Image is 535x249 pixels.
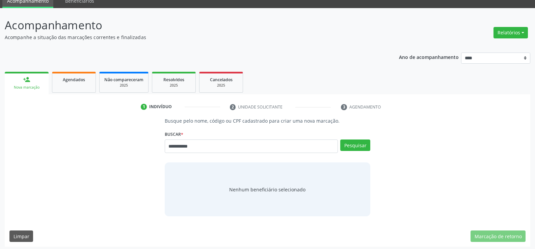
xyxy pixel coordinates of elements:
div: 2025 [104,83,143,88]
label: Buscar [165,129,183,139]
span: Agendados [63,77,85,83]
button: Relatórios [493,27,528,38]
p: Ano de acompanhamento [399,53,459,61]
div: 2025 [204,83,238,88]
span: Nenhum beneficiário selecionado [229,186,305,193]
p: Acompanhe a situação das marcações correntes e finalizadas [5,34,373,41]
div: 2025 [157,83,191,88]
span: Cancelados [210,77,233,83]
button: Pesquisar [340,139,370,151]
div: 1 [141,104,147,110]
div: Indivíduo [149,104,172,110]
div: person_add [23,76,30,83]
button: Limpar [9,230,33,242]
span: Resolvidos [163,77,184,83]
span: Não compareceram [104,77,143,83]
p: Busque pelo nome, código ou CPF cadastrado para criar uma nova marcação. [165,117,370,124]
p: Acompanhamento [5,17,373,34]
button: Marcação de retorno [471,230,526,242]
div: Nova marcação [9,85,44,90]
